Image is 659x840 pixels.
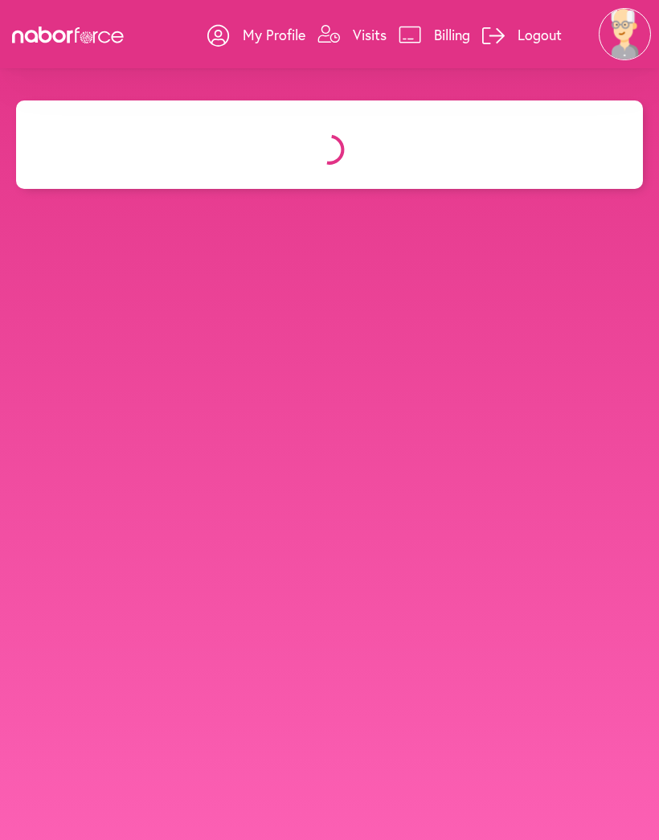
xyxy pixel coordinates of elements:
[353,25,387,44] p: Visits
[317,10,387,59] a: Visits
[207,10,305,59] a: My Profile
[599,8,651,60] img: 28479a6084c73c1d882b58007db4b51f.png
[399,10,470,59] a: Billing
[243,25,305,44] p: My Profile
[434,25,470,44] p: Billing
[518,25,562,44] p: Logout
[482,10,562,59] a: Logout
